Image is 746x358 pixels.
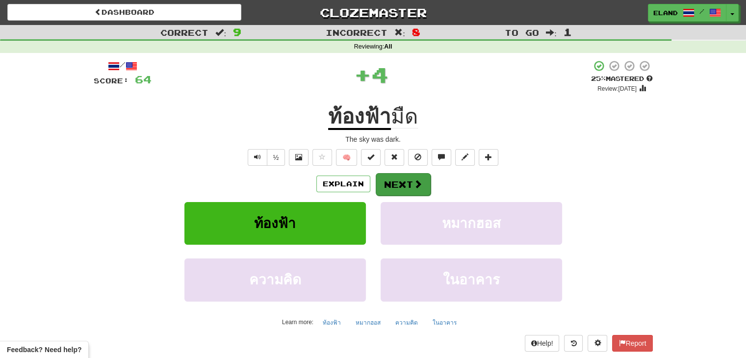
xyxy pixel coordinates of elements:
[390,315,423,330] button: ความคิด
[381,202,562,245] button: หมากฮอส
[361,149,381,166] button: Set this sentence to 100% Mastered (alt+m)
[354,60,371,89] span: +
[443,272,500,287] span: ในอาคาร
[248,149,267,166] button: Play sentence audio (ctl+space)
[328,105,391,130] u: ท้องฟ้า
[412,26,420,38] span: 8
[427,315,462,330] button: ในอาคาร
[289,149,309,166] button: Show image (alt+x)
[336,149,357,166] button: 🧠
[597,85,637,92] small: Review: [DATE]
[7,345,81,355] span: Open feedback widget
[394,28,405,37] span: :
[184,258,366,301] button: ความคิด
[384,43,392,50] strong: All
[381,258,562,301] button: ในอาคาร
[432,149,451,166] button: Discuss sentence (alt+u)
[7,4,241,21] a: Dashboard
[254,216,296,231] span: ท้องฟ้า
[653,8,678,17] span: eland
[282,319,313,326] small: Learn more:
[371,62,388,87] span: 4
[249,272,301,287] span: ความคิด
[376,173,431,196] button: Next
[94,77,129,85] span: Score:
[546,28,557,37] span: :
[564,26,572,38] span: 1
[350,315,386,330] button: หมากฮอส
[267,149,285,166] button: ½
[455,149,475,166] button: Edit sentence (alt+d)
[317,315,346,330] button: ท้องฟ้า
[505,27,539,37] span: To go
[94,60,152,72] div: /
[699,8,704,15] span: /
[135,73,152,85] span: 64
[233,26,241,38] span: 9
[312,149,332,166] button: Favorite sentence (alt+f)
[246,149,285,166] div: Text-to-speech controls
[612,335,652,352] button: Report
[94,134,653,144] div: The sky was dark.
[385,149,404,166] button: Reset to 0% Mastered (alt+r)
[525,335,560,352] button: Help!
[479,149,498,166] button: Add to collection (alt+a)
[391,105,418,128] span: มืด
[442,216,501,231] span: หมากฮอส
[591,75,653,83] div: Mastered
[648,4,726,22] a: eland /
[184,202,366,245] button: ท้องฟ้า
[564,335,583,352] button: Round history (alt+y)
[591,75,606,82] span: 25 %
[316,176,370,192] button: Explain
[408,149,428,166] button: Ignore sentence (alt+i)
[215,28,226,37] span: :
[326,27,387,37] span: Incorrect
[256,4,490,21] a: Clozemaster
[160,27,208,37] span: Correct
